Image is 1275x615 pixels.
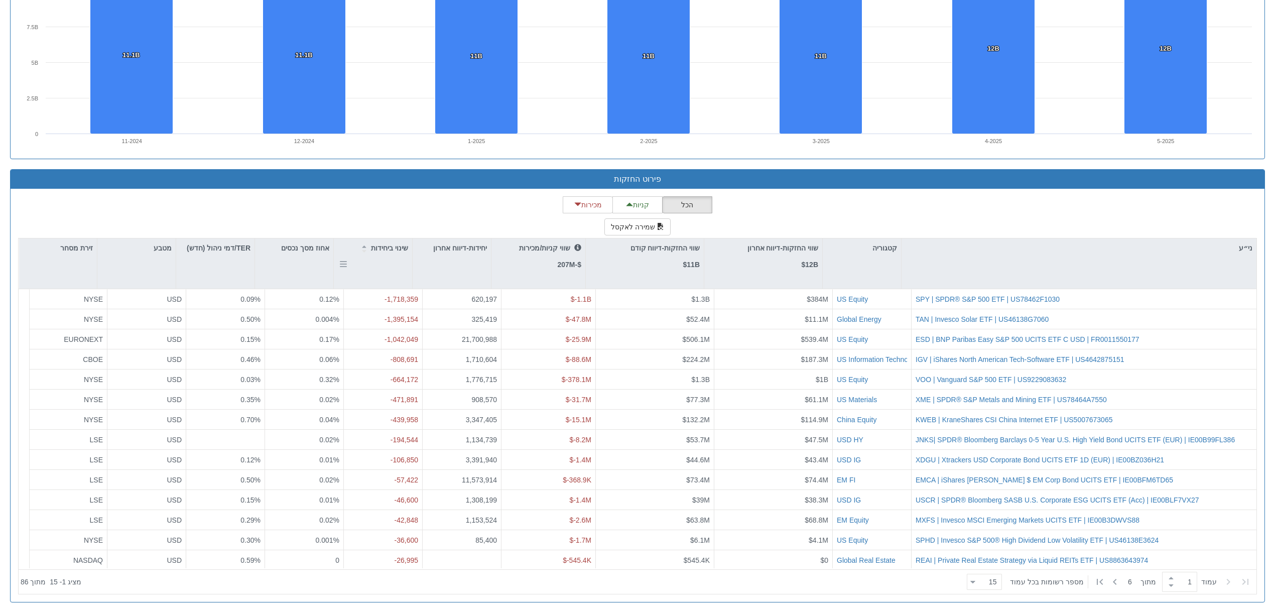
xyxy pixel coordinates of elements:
[111,375,182,385] div: USD
[643,52,655,60] tspan: 11B
[34,555,103,565] div: NASDAQ
[805,496,828,504] span: $38.3M
[190,535,261,545] div: 0.30%
[837,395,877,405] button: US Materials
[813,138,830,144] text: 3-2025
[916,314,1049,324] button: TAN | Invesco Solar ETF | US46138G7060
[963,571,1254,593] div: ‏ מתוך
[566,355,591,363] span: $-88.6M
[916,455,1164,465] button: XDGU | Xtrackers USD Corporate Bond UCITS ETF 1D (EUR) | IE00BZ036H21
[269,555,339,565] div: 0
[801,416,828,424] span: $114.9M
[111,495,182,505] div: USD
[1160,45,1172,52] tspan: 12B
[190,555,261,565] div: 0.59%
[802,261,818,269] strong: $12B
[427,354,497,364] div: 1,710,604
[34,495,103,505] div: LSE
[686,456,710,464] span: $44.6M
[111,415,182,425] div: USD
[805,396,828,404] span: $61.1M
[269,415,339,425] div: 0.04%
[566,396,591,404] span: $-31.7M
[837,555,896,565] button: Global Real Estate
[433,242,487,254] p: יחידות-דיווח אחרון
[427,395,497,405] div: 908,570
[837,415,876,425] div: China Equity
[612,196,663,213] button: קניות
[34,375,103,385] div: NYSE
[686,396,710,404] span: $77.3M
[691,376,710,384] span: $1.3B
[111,395,182,405] div: USD
[348,475,418,485] div: -57,422
[686,436,710,444] span: $53.7M
[815,52,827,60] tspan: 11B
[111,475,182,485] div: USD
[569,436,591,444] span: $-8.2M
[916,535,1159,545] button: SPHD | Invesco S&P 500® High Dividend Low Volatility ETF | US46138E3624
[348,375,418,385] div: -664,172
[837,314,881,324] div: Global Energy
[566,335,591,343] span: $-25.9M
[837,455,861,465] button: USD IG
[19,238,97,258] div: זירת מסחר
[1010,577,1084,587] span: ‏מספר רשומות בכל עמוד
[34,475,103,485] div: LSE
[683,261,700,269] strong: $11B
[807,295,828,303] span: $384M
[269,354,339,364] div: 0.06%
[27,95,38,101] text: 2.5B
[269,475,339,485] div: 0.02%
[97,238,176,258] div: מטבע
[820,556,828,564] span: $0
[686,516,710,524] span: $63.8M
[34,535,103,545] div: NYSE
[427,535,497,545] div: 85,400
[916,375,1066,385] button: VOO | Vanguard S&P 500 ETF | US9229083632
[111,535,182,545] div: USD
[468,138,485,144] text: 1-2025
[269,495,339,505] div: 0.01%
[348,395,418,405] div: -471,891
[566,315,591,323] span: $-47.8M
[121,138,142,144] text: 11-2024
[837,535,868,545] div: US Equity
[837,435,863,445] div: USD HY
[916,334,1139,344] button: ESD | BNP Paribas Easy S&P 500 UCITS ETF C USD | FR0011550177
[683,416,710,424] span: $132.2M
[427,375,497,385] div: 1,776,715
[34,354,103,364] div: CBOE
[562,376,591,384] span: $-378.1M
[916,555,1148,565] button: REAI | Private Real Estate Strategy via Liquid REITs ETF | US8863643974
[34,314,103,324] div: NYSE
[111,455,182,465] div: USD
[190,354,261,364] div: 0.46%
[111,515,182,525] div: USD
[111,334,182,344] div: USD
[902,238,1256,258] div: ני״ע
[558,261,581,269] strong: $-207M
[190,475,261,485] div: 0.50%
[916,435,1235,445] button: JNKS| SPDR® Bloomberg Barclays 0-5 Year U.S. High Yield Bond UCITS ETF (EUR) | IE00B99FL386
[295,51,313,59] tspan: 11.1B
[427,495,497,505] div: 1,308,199
[348,515,418,525] div: -42,848
[916,495,1199,505] div: USCR | SPDR® Bloomberg SASB U.S. Corporate ESG UCITS ETF (Acc) | IE00BLF7VX27
[111,354,182,364] div: USD
[805,476,828,484] span: $74.4M
[190,294,261,304] div: 0.09%
[190,415,261,425] div: 0.70%
[837,294,868,304] button: US Equity
[916,395,1107,405] button: XME | SPDR® S&P Metals and Mining ETF | US78464A7550
[805,516,828,524] span: $68.8M
[190,334,261,344] div: 0.15%
[111,555,182,565] div: USD
[269,334,339,344] div: 0.17%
